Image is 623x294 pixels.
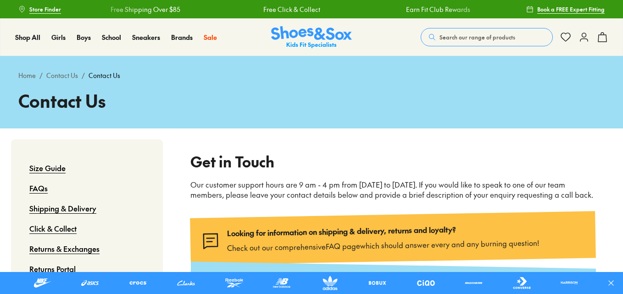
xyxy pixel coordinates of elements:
a: Home [18,71,36,80]
h2: Get in Touch [190,150,595,172]
p: Check out our comprehensive which should answer every and any burning question! [227,237,539,253]
a: Shipping & Delivery [29,198,96,218]
img: SNS_Logo_Responsive.svg [271,26,352,49]
a: Boys [77,33,91,42]
h1: Contact Us [18,88,605,114]
a: Shop All [15,33,40,42]
a: Sneakers [132,33,160,42]
a: Girls [51,33,66,42]
a: Returns & Exchanges [29,239,100,259]
a: Earn Fit Club Rewards [404,5,468,14]
a: Book a FREE Expert Fitting [526,1,605,17]
div: / / [18,71,605,80]
p: Our customer support hours are 9 am - 4 pm from [DATE] to [DATE]. If you would like to speak to o... [190,180,595,200]
span: Store Finder [29,5,61,13]
a: FAQ page [326,240,360,251]
img: Type_chat-text.svg [201,232,220,250]
button: Search our range of products [421,28,553,46]
span: Search our range of products [439,33,515,41]
a: Returns Portal [29,259,76,279]
a: FAQs [29,178,48,198]
a: Free Shipping Over $85 [108,5,178,14]
a: Shoes & Sox [271,26,352,49]
a: Contact Us [46,71,78,80]
a: Size Guide [29,158,66,178]
a: School [102,33,121,42]
p: Looking for information on shipping & delivery, returns and loyalty? [227,223,539,239]
a: Brands [171,33,193,42]
span: Book a FREE Expert Fitting [537,5,605,13]
span: Contact Us [89,71,120,80]
a: Sale [204,33,217,42]
a: Store Finder [18,1,61,17]
a: Click & Collect [29,218,77,239]
a: Free Click & Collect [261,5,317,14]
